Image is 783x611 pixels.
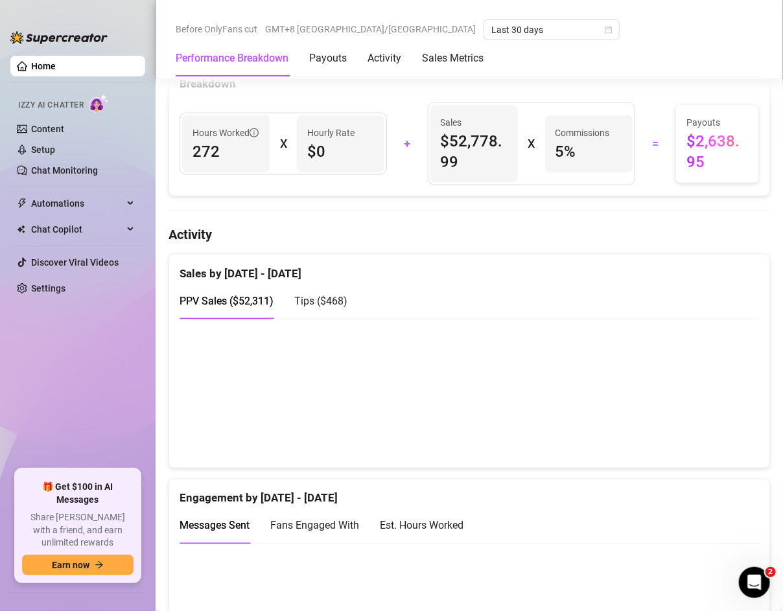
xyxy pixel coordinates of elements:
[180,479,759,507] div: Engagement by [DATE] - [DATE]
[10,31,108,44] img: logo-BBDzfeDw.svg
[441,115,508,130] span: Sales
[180,255,759,282] div: Sales by [DATE] - [DATE]
[180,520,250,532] span: Messages Sent
[491,20,612,40] span: Last 30 days
[265,19,476,39] span: GMT+8 [GEOGRAPHIC_DATA]/[GEOGRAPHIC_DATA]
[422,51,484,66] div: Sales Metrics
[31,283,65,294] a: Settings
[176,19,257,39] span: Before OnlyFans cut
[31,144,55,155] a: Setup
[31,61,56,71] a: Home
[270,520,359,532] span: Fans Engaged With
[176,51,288,66] div: Performance Breakdown
[31,165,98,176] a: Chat Monitoring
[294,295,347,307] span: Tips ( $468 )
[95,560,104,570] span: arrow-right
[686,115,748,130] span: Payouts
[686,131,748,172] span: $2,638.95
[31,219,123,240] span: Chat Copilot
[31,124,64,134] a: Content
[441,131,508,172] span: $52,778.99
[739,567,770,598] iframe: Intercom live chat
[395,133,419,154] div: +
[309,51,347,66] div: Payouts
[22,555,134,575] button: Earn nowarrow-right
[18,99,84,111] span: Izzy AI Chatter
[280,133,286,154] div: X
[89,94,109,113] img: AI Chatter
[555,126,610,140] article: Commissions
[193,141,259,162] span: 272
[22,511,134,549] span: Share [PERSON_NAME] with a friend, and earn unlimited rewards
[52,560,89,570] span: Earn now
[380,518,463,534] div: Est. Hours Worked
[31,257,119,268] a: Discover Viral Videos
[307,126,355,140] article: Hourly Rate
[765,567,776,577] span: 2
[605,26,613,34] span: calendar
[169,225,770,244] h4: Activity
[193,126,259,140] span: Hours Worked
[17,225,25,234] img: Chat Copilot
[643,133,668,154] div: =
[307,141,374,162] span: $0
[22,481,134,506] span: 🎁 Get $100 in AI Messages
[368,51,401,66] div: Activity
[250,128,259,137] span: info-circle
[555,141,622,162] span: 5 %
[528,133,535,154] div: X
[31,193,123,214] span: Automations
[17,198,27,209] span: thunderbolt
[180,295,274,307] span: PPV Sales ( $52,311 )
[180,75,759,93] div: Breakdown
